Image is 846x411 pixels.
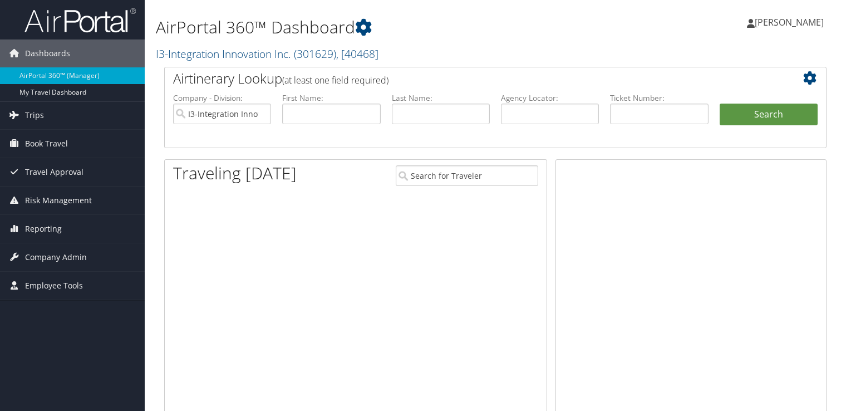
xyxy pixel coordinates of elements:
[25,187,92,214] span: Risk Management
[396,165,538,186] input: Search for Traveler
[336,46,378,61] span: , [ 40468 ]
[25,243,87,271] span: Company Admin
[25,215,62,243] span: Reporting
[24,7,136,33] img: airportal-logo.png
[747,6,835,39] a: [PERSON_NAME]
[755,16,824,28] span: [PERSON_NAME]
[25,40,70,67] span: Dashboards
[282,74,388,86] span: (at least one field required)
[25,272,83,300] span: Employee Tools
[25,158,83,186] span: Travel Approval
[392,92,490,104] label: Last Name:
[282,92,380,104] label: First Name:
[294,46,336,61] span: ( 301629 )
[173,162,297,185] h1: Traveling [DATE]
[501,92,599,104] label: Agency Locator:
[156,46,378,61] a: I3-Integration Innovation Inc.
[25,101,44,129] span: Trips
[156,16,608,39] h1: AirPortal 360™ Dashboard
[25,130,68,158] span: Book Travel
[610,92,708,104] label: Ticket Number:
[173,92,271,104] label: Company - Division:
[720,104,818,126] button: Search
[173,69,763,88] h2: Airtinerary Lookup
